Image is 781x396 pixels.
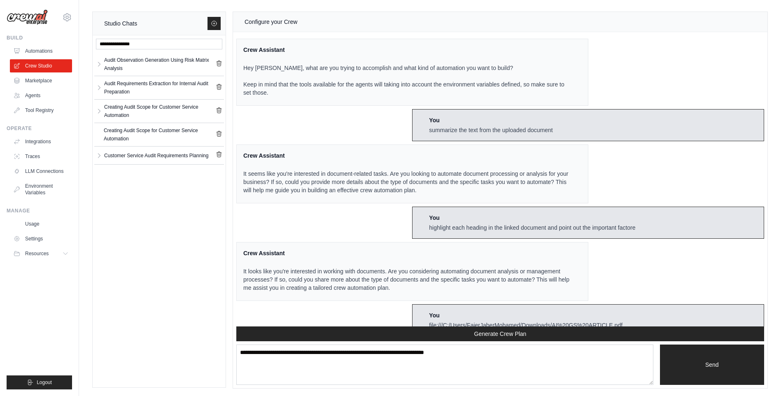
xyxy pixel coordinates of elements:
span: Resources [25,250,49,257]
div: summarize the text from the uploaded document [429,126,553,134]
a: LLM Connections [10,165,72,178]
div: Crew Assistant [243,46,571,54]
p: It looks like you're interested in working with documents. Are you considering automating documen... [243,267,571,292]
div: Audit Observation Generation Using Risk Matrix Analysis [104,56,216,72]
div: You [429,311,622,319]
a: Traces [10,150,72,163]
div: Creating Audit Scope for Customer Service Automation [104,126,216,143]
div: Configure your Crew [245,17,297,27]
a: Crew Studio [10,59,72,72]
p: Hey [PERSON_NAME], what are you trying to accomplish and what kind of automation you want to buil... [243,64,571,97]
a: Creating Audit Scope for Customer Service Automation [103,103,216,119]
div: Customer Service Audit Requirements Planning [104,151,208,160]
span: Logout [37,379,52,386]
button: Logout [7,375,72,389]
a: Environment Variables [10,179,72,199]
a: Usage [10,217,72,231]
a: Settings [10,232,72,245]
a: Agents [10,89,72,102]
div: Operate [7,125,72,132]
button: Generate Crew Plan [236,326,764,341]
a: Marketplace [10,74,72,87]
div: You [429,214,635,222]
a: Integrations [10,135,72,148]
a: Creating Audit Scope for Customer Service Automation [102,126,216,143]
div: Creating Audit Scope for Customer Service Automation [104,103,216,119]
a: Audit Observation Generation Using Risk Matrix Analysis [103,56,216,72]
img: Logo [7,9,48,25]
div: Crew Assistant [243,151,571,160]
a: Customer Service Audit Requirements Planning [103,150,216,161]
div: You [429,116,553,124]
a: Audit Requirements Extraction for Internal Audit Preparation [103,79,216,96]
button: Send [660,345,764,385]
p: It seems like you're interested in document-related tasks. Are you looking to automate document p... [243,170,571,194]
div: Manage [7,207,72,214]
div: Build [7,35,72,41]
div: Crew Assistant [243,249,571,257]
div: highlight each heading in the linked document and point out the important factore [429,224,635,232]
div: Audit Requirements Extraction for Internal Audit Preparation [104,79,216,96]
a: Automations [10,44,72,58]
a: Tool Registry [10,104,72,117]
div: file:///C:/Users/FajerJaberMohamed/Downloads/AI%20GS%20ARTICLE.pdf [429,321,622,329]
button: Resources [10,247,72,260]
div: Studio Chats [104,19,137,28]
